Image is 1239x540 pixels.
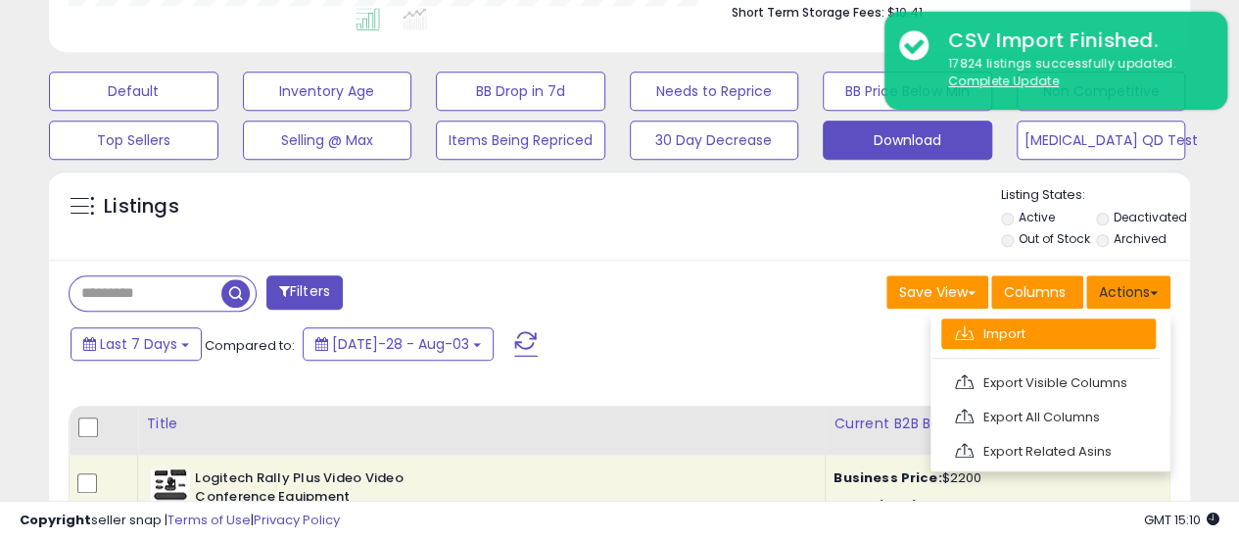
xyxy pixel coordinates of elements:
[1144,511,1219,529] span: 2025-08-11 15:10 GMT
[49,121,218,160] button: Top Sellers
[933,55,1213,91] div: 17824 listings successfully updated.
[436,121,605,160] button: Items Being Repriced
[1004,282,1066,302] span: Columns
[1018,209,1054,225] label: Active
[332,334,469,354] span: [DATE]-28 - Aug-03
[630,121,799,160] button: 30 Day Decrease
[49,72,218,111] button: Default
[243,72,412,111] button: Inventory Age
[243,121,412,160] button: Selling @ Max
[941,368,1156,398] a: Export Visible Columns
[100,334,177,354] span: Last 7 Days
[1001,186,1190,205] p: Listing States:
[630,72,799,111] button: Needs to Reprice
[436,72,605,111] button: BB Drop in 7d
[941,402,1156,432] a: Export All Columns
[266,275,343,310] button: Filters
[1086,275,1170,309] button: Actions
[1114,209,1187,225] label: Deactivated
[834,414,1162,434] div: Current B2B Buybox Price
[205,336,295,355] span: Compared to:
[303,327,494,361] button: [DATE]-28 - Aug-03
[195,469,433,511] b: Logitech Rally Plus Video Video Conference Equipment
[732,4,884,21] b: Short Term Storage Fees:
[941,436,1156,466] a: Export Related Asins
[823,121,992,160] button: Download
[887,3,923,22] span: $10.41
[886,275,988,309] button: Save View
[20,512,340,530] div: seller snap | |
[20,511,91,529] strong: Copyright
[151,469,190,509] img: 418nExcUNtL._SL40_.jpg
[71,327,202,361] button: Last 7 Days
[991,275,1083,309] button: Columns
[1114,230,1167,247] label: Archived
[167,511,251,529] a: Terms of Use
[254,511,340,529] a: Privacy Policy
[146,414,817,434] div: Title
[104,193,179,221] h5: Listings
[834,468,941,487] b: Business Price:
[1017,121,1186,160] button: [MEDICAL_DATA] QD Test
[1018,230,1089,247] label: Out of Stock
[941,319,1156,349] a: Import
[948,73,1059,89] u: Complete Update
[933,26,1213,55] div: CSV Import Finished.
[823,72,992,111] button: BB Price Below Min
[834,469,1155,487] div: $2200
